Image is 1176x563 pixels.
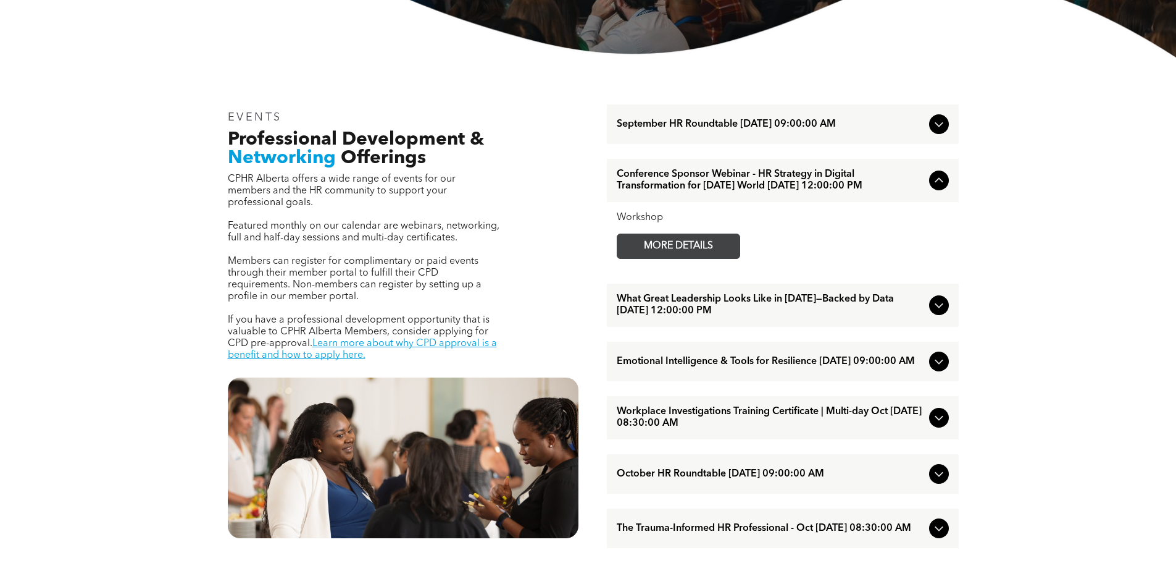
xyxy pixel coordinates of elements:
span: CPHR Alberta offers a wide range of events for our members and the HR community to support your p... [228,174,456,208]
span: Workplace Investigations Training Certificate | Multi-day Oct [DATE] 08:30:00 AM [617,406,924,430]
span: Offerings [341,149,426,167]
span: If you have a professional development opportunity that is valuable to CPHR Alberta Members, cons... [228,315,490,349]
span: Professional Development & [228,130,484,149]
span: Emotional Intelligence & Tools for Resilience [DATE] 09:00:00 AM [617,356,924,368]
div: Workshop [617,212,949,224]
span: Members can register for complimentary or paid events through their member portal to fulfill thei... [228,256,482,302]
span: September HR Roundtable [DATE] 09:00:00 AM [617,119,924,130]
span: Networking [228,149,336,167]
span: EVENTS [228,112,283,123]
span: What Great Leadership Looks Like in [DATE]—Backed by Data [DATE] 12:00:00 PM [617,294,924,317]
a: MORE DETAILS [617,234,740,259]
span: Conference Sponsor Webinar - HR Strategy in Digital Transformation for [DATE] World [DATE] 12:00:... [617,169,924,192]
a: Learn more about why CPD approval is a benefit and how to apply here. [228,339,497,360]
span: MORE DETAILS [630,234,727,258]
span: Featured monthly on our calendar are webinars, networking, full and half-day sessions and multi-d... [228,221,499,243]
span: The Trauma-Informed HR Professional - Oct [DATE] 08:30:00 AM [617,523,924,535]
span: October HR Roundtable [DATE] 09:00:00 AM [617,468,924,480]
